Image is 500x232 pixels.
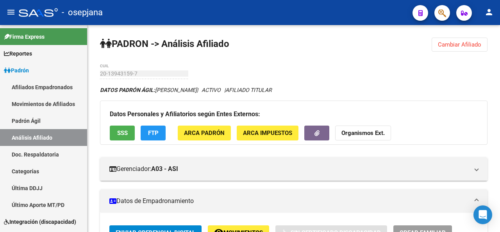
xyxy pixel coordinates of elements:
[141,126,166,140] button: FTP
[148,130,159,137] span: FTP
[110,109,478,120] h3: Datos Personales y Afiliatorios según Entes Externos:
[341,130,385,137] strong: Organismos Ext.
[110,126,135,140] button: SSS
[225,87,272,93] span: AFILIADO TITULAR
[237,126,298,140] button: ARCA Impuestos
[4,49,32,58] span: Reportes
[6,7,16,17] mat-icon: menu
[100,87,272,93] i: | ACTIVO |
[109,165,469,173] mat-panel-title: Gerenciador:
[117,130,128,137] span: SSS
[432,38,487,52] button: Cambiar Afiliado
[438,41,481,48] span: Cambiar Afiliado
[100,87,197,93] span: [PERSON_NAME]
[184,130,225,137] span: ARCA Padrón
[4,66,29,75] span: Padrón
[335,126,391,140] button: Organismos Ext.
[178,126,231,140] button: ARCA Padrón
[100,189,487,213] mat-expansion-panel-header: Datos de Empadronamiento
[4,32,45,41] span: Firma Express
[100,38,229,49] strong: PADRON -> Análisis Afiliado
[4,218,76,226] span: Integración (discapacidad)
[109,197,469,205] mat-panel-title: Datos de Empadronamiento
[484,7,494,17] mat-icon: person
[243,130,292,137] span: ARCA Impuestos
[100,87,155,93] strong: DATOS PADRÓN ÁGIL:
[62,4,103,21] span: - osepjana
[473,205,492,224] div: Open Intercom Messenger
[100,157,487,181] mat-expansion-panel-header: Gerenciador:A03 - ASI
[151,165,178,173] strong: A03 - ASI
